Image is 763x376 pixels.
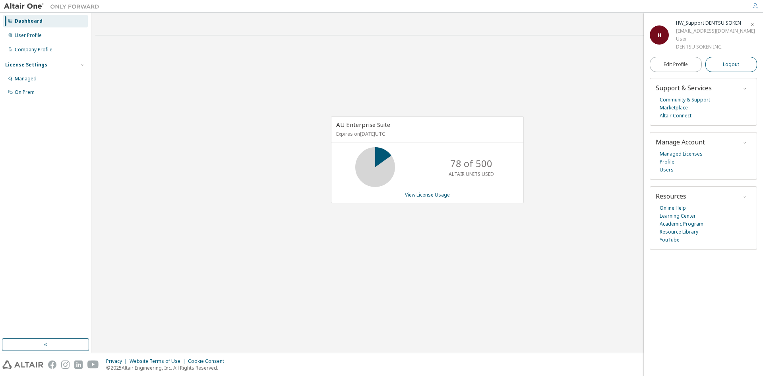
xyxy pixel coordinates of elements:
[676,43,755,51] div: DENTSU SOKEN INC.
[405,191,450,198] a: View License Usage
[449,171,494,177] p: ALTAIR UNITS USED
[660,158,674,166] a: Profile
[15,47,52,53] div: Company Profile
[15,18,43,24] div: Dashboard
[2,360,43,369] img: altair_logo.svg
[450,157,492,170] p: 78 of 500
[660,150,703,158] a: Managed Licenses
[723,60,739,68] span: Logout
[336,121,390,129] span: AU Enterprise Suite
[74,360,83,369] img: linkedin.svg
[130,358,188,364] div: Website Terms of Use
[15,32,42,39] div: User Profile
[106,358,130,364] div: Privacy
[660,236,680,244] a: YouTube
[660,166,674,174] a: Users
[676,35,755,43] div: User
[48,360,56,369] img: facebook.svg
[660,228,698,236] a: Resource Library
[188,358,229,364] div: Cookie Consent
[4,2,103,10] img: Altair One
[660,204,686,212] a: Online Help
[15,89,35,95] div: On Prem
[106,364,229,371] p: © 2025 Altair Engineering, Inc. All Rights Reserved.
[676,19,755,27] div: HW_Support DENTSU SOKEN
[660,112,691,120] a: Altair Connect
[336,131,517,137] p: Expires on [DATE] UTC
[87,360,99,369] img: youtube.svg
[650,57,702,72] a: Edit Profile
[660,220,703,228] a: Academic Program
[676,27,755,35] div: [EMAIL_ADDRESS][DOMAIN_NAME]
[656,138,705,146] span: Manage Account
[660,96,710,104] a: Community & Support
[656,84,712,92] span: Support & Services
[61,360,70,369] img: instagram.svg
[660,212,696,220] a: Learning Center
[15,76,37,82] div: Managed
[660,104,688,112] a: Marketplace
[656,192,686,201] span: Resources
[658,32,661,39] span: H
[705,57,757,72] button: Logout
[5,62,47,68] div: License Settings
[664,61,688,68] span: Edit Profile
